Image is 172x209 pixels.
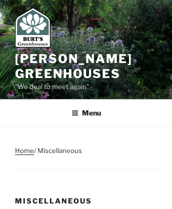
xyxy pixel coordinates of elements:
a: Home [15,146,34,154]
button: Menu [64,100,108,125]
img: Burt's Greenhouses [15,7,50,47]
h1: Miscellaneous [15,196,157,206]
p: "We deal to meet again" [15,81,157,92]
nav: Breadcrumb [15,145,157,170]
a: [PERSON_NAME] Greenhouses [15,51,132,81]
